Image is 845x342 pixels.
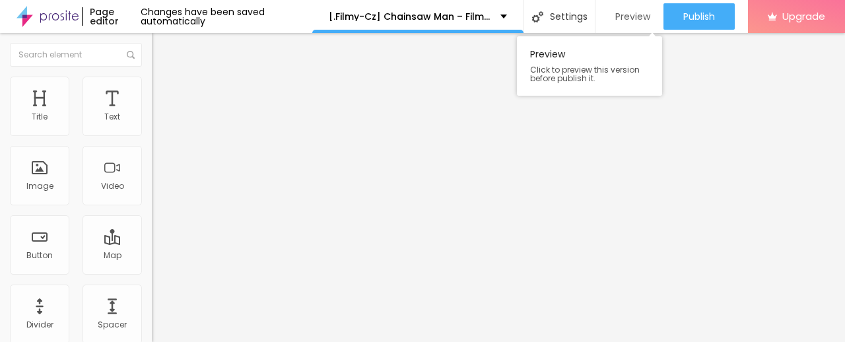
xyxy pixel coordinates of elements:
div: Text [104,112,120,121]
img: Icone [532,11,543,22]
div: Preview [517,36,662,96]
div: Image [26,182,53,191]
div: Changes have been saved automatically [141,7,312,26]
span: Upgrade [782,11,825,22]
div: Button [26,251,53,260]
div: Divider [26,320,53,329]
iframe: Editor [152,33,845,342]
p: [.Filmy-Cz] Chainsaw Man – Film: Reze Arc | CELÝ FILM 2025 ONLINE ZDARMA SK/CZ DABING I TITULKY [329,12,490,21]
div: Map [104,251,121,260]
span: Publish [683,11,715,22]
div: Page editor [82,7,140,26]
div: Title [32,112,48,121]
button: Preview [595,3,663,30]
span: Click to preview this version before publish it. [530,65,649,83]
span: Preview [615,11,650,22]
div: Spacer [98,320,127,329]
img: Icone [127,51,135,59]
button: Publish [663,3,735,30]
div: Video [101,182,124,191]
input: Search element [10,43,142,67]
